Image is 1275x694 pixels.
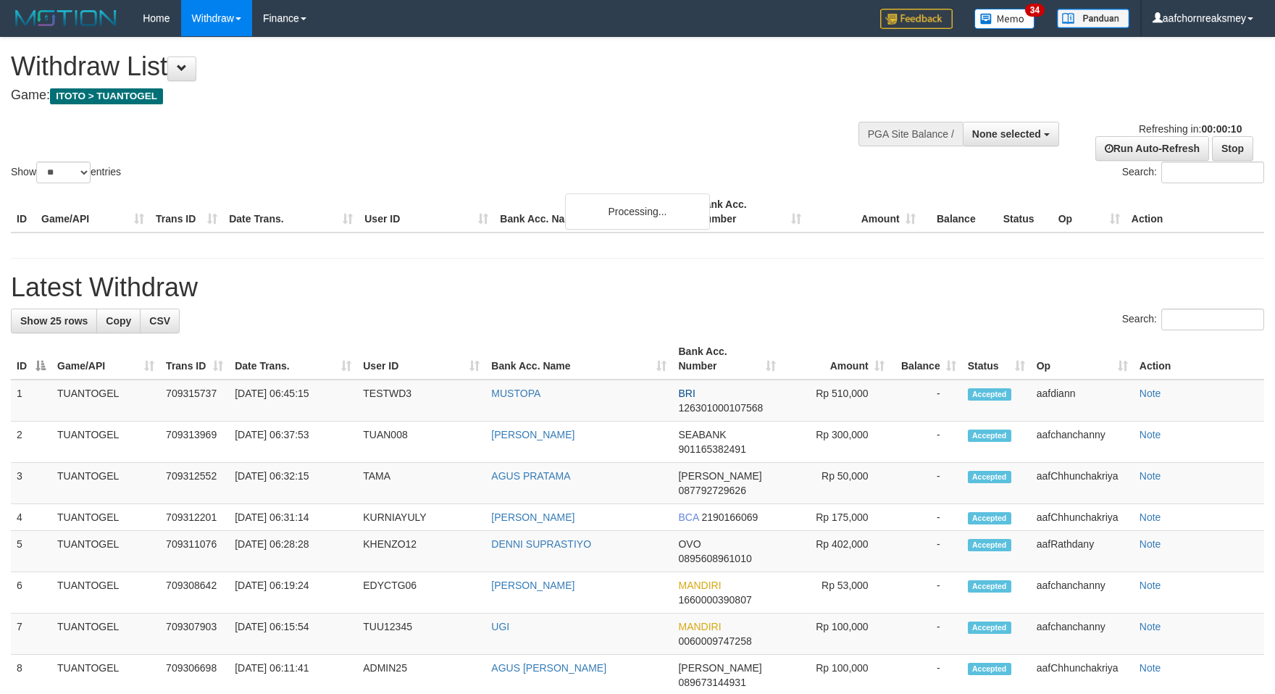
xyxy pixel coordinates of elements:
button: None selected [963,122,1059,146]
span: Copy [106,315,131,327]
td: TUANTOGEL [51,463,160,504]
td: 5 [11,531,51,572]
a: Stop [1212,136,1253,161]
a: Show 25 rows [11,309,97,333]
a: MUSTOPA [491,388,540,399]
span: Accepted [968,622,1011,634]
td: [DATE] 06:45:15 [229,380,357,422]
td: TESTWD3 [357,380,485,422]
td: aafRathdany [1031,531,1134,572]
img: panduan.png [1057,9,1129,28]
label: Search: [1122,309,1264,330]
td: - [890,504,962,531]
td: 709312552 [160,463,229,504]
th: Bank Acc. Number: activate to sort column ascending [672,338,781,380]
td: TUU12345 [357,614,485,655]
a: AGUS PRATAMA [491,470,570,482]
a: CSV [140,309,180,333]
a: Copy [96,309,141,333]
td: [DATE] 06:15:54 [229,614,357,655]
span: Accepted [968,388,1011,401]
th: Amount: activate to sort column ascending [782,338,890,380]
span: Refreshing in: [1139,123,1242,135]
span: Copy 126301000107568 to clipboard [678,402,763,414]
input: Search: [1161,309,1264,330]
th: Trans ID: activate to sort column ascending [160,338,229,380]
td: aafchanchanny [1031,572,1134,614]
td: 1 [11,380,51,422]
span: [PERSON_NAME] [678,470,761,482]
th: Bank Acc. Name [494,191,692,233]
td: 709311076 [160,531,229,572]
div: PGA Site Balance / [858,122,963,146]
td: Rp 300,000 [782,422,890,463]
span: Copy 089673144931 to clipboard [678,677,745,688]
th: Balance [921,191,998,233]
th: Action [1126,191,1264,233]
th: Trans ID [150,191,223,233]
td: 7 [11,614,51,655]
input: Search: [1161,162,1264,183]
th: Amount [807,191,921,233]
label: Search: [1122,162,1264,183]
a: Note [1140,621,1161,632]
td: TUANTOGEL [51,380,160,422]
td: EDYCTG06 [357,572,485,614]
span: 34 [1025,4,1045,17]
td: 4 [11,504,51,531]
a: DENNI SUPRASTIYO [491,538,591,550]
a: Note [1140,470,1161,482]
select: Showentries [36,162,91,183]
th: Action [1134,338,1264,380]
span: SEABANK [678,429,726,440]
td: aafChhunchakriya [1031,504,1134,531]
td: Rp 50,000 [782,463,890,504]
span: CSV [149,315,170,327]
strong: 00:00:10 [1201,123,1242,135]
a: Note [1140,662,1161,674]
td: TUAN008 [357,422,485,463]
img: MOTION_logo.png [11,7,121,29]
td: - [890,572,962,614]
th: Bank Acc. Number [692,191,806,233]
td: Rp 510,000 [782,380,890,422]
td: - [890,531,962,572]
span: Accepted [968,471,1011,483]
td: [DATE] 06:31:14 [229,504,357,531]
td: KURNIAYULY [357,504,485,531]
td: - [890,463,962,504]
td: 709313969 [160,422,229,463]
h4: Game: [11,88,835,103]
a: Note [1140,538,1161,550]
span: Accepted [968,663,1011,675]
th: Bank Acc. Name: activate to sort column ascending [485,338,672,380]
a: Note [1140,511,1161,523]
a: UGI [491,621,509,632]
td: - [890,422,962,463]
td: Rp 175,000 [782,504,890,531]
td: 2 [11,422,51,463]
td: [DATE] 06:19:24 [229,572,357,614]
th: ID [11,191,35,233]
td: aafchanchanny [1031,614,1134,655]
th: User ID [359,191,494,233]
td: TAMA [357,463,485,504]
span: Copy 901165382491 to clipboard [678,443,745,455]
td: - [890,614,962,655]
td: 709308642 [160,572,229,614]
div: Processing... [565,193,710,230]
h1: Withdraw List [11,52,835,81]
th: Balance: activate to sort column ascending [890,338,962,380]
td: - [890,380,962,422]
th: Op: activate to sort column ascending [1031,338,1134,380]
th: Op [1053,191,1126,233]
h1: Latest Withdraw [11,273,1264,302]
span: OVO [678,538,701,550]
a: [PERSON_NAME] [491,580,574,591]
a: Note [1140,580,1161,591]
td: TUANTOGEL [51,531,160,572]
span: MANDIRI [678,621,721,632]
span: Copy 2190166069 to clipboard [701,511,758,523]
span: BRI [678,388,695,399]
span: Copy 087792729626 to clipboard [678,485,745,496]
